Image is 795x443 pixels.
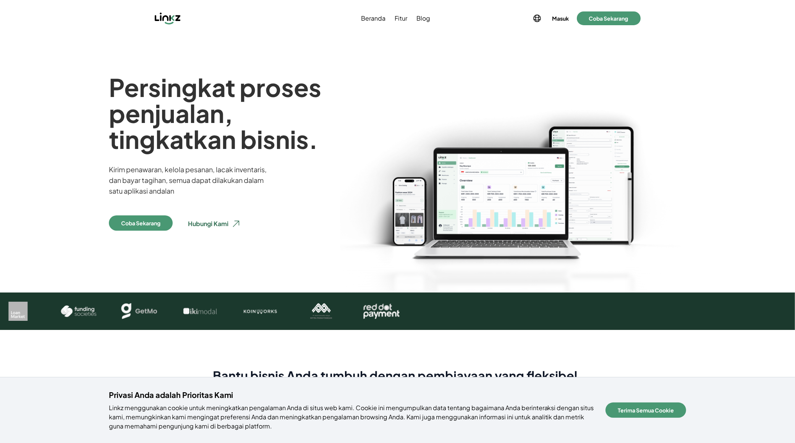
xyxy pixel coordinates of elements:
a: Fitur [393,14,409,23]
img: Order_webXL [336,74,686,401]
a: Beranda [360,14,387,23]
button: Masuk [551,13,571,24]
button: Terima Semua Cookie [606,403,686,418]
span: Fitur [395,14,408,23]
p: Linkz menggunakan cookie untuk meningkatkan pengalaman Anda di situs web kami. Cookie ini mengump... [109,403,597,431]
h2: Bantu bisnis Anda tumbuh dengan pembiayaan yang fleksibel. [213,368,582,383]
a: Coba Sekarang [109,215,173,232]
button: Coba Sekarang [109,215,173,231]
button: Coba Sekarang [577,11,641,25]
img: Linkz logo [155,12,181,24]
h1: Persingkat proses penjualan, tingkatkan bisnis. [109,74,340,152]
a: Blog [415,14,432,23]
button: Hubungi Kami [182,215,247,232]
span: Beranda [361,14,386,23]
span: Blog [417,14,431,23]
h4: Privasi Anda adalah Prioritas Kami [109,390,597,400]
